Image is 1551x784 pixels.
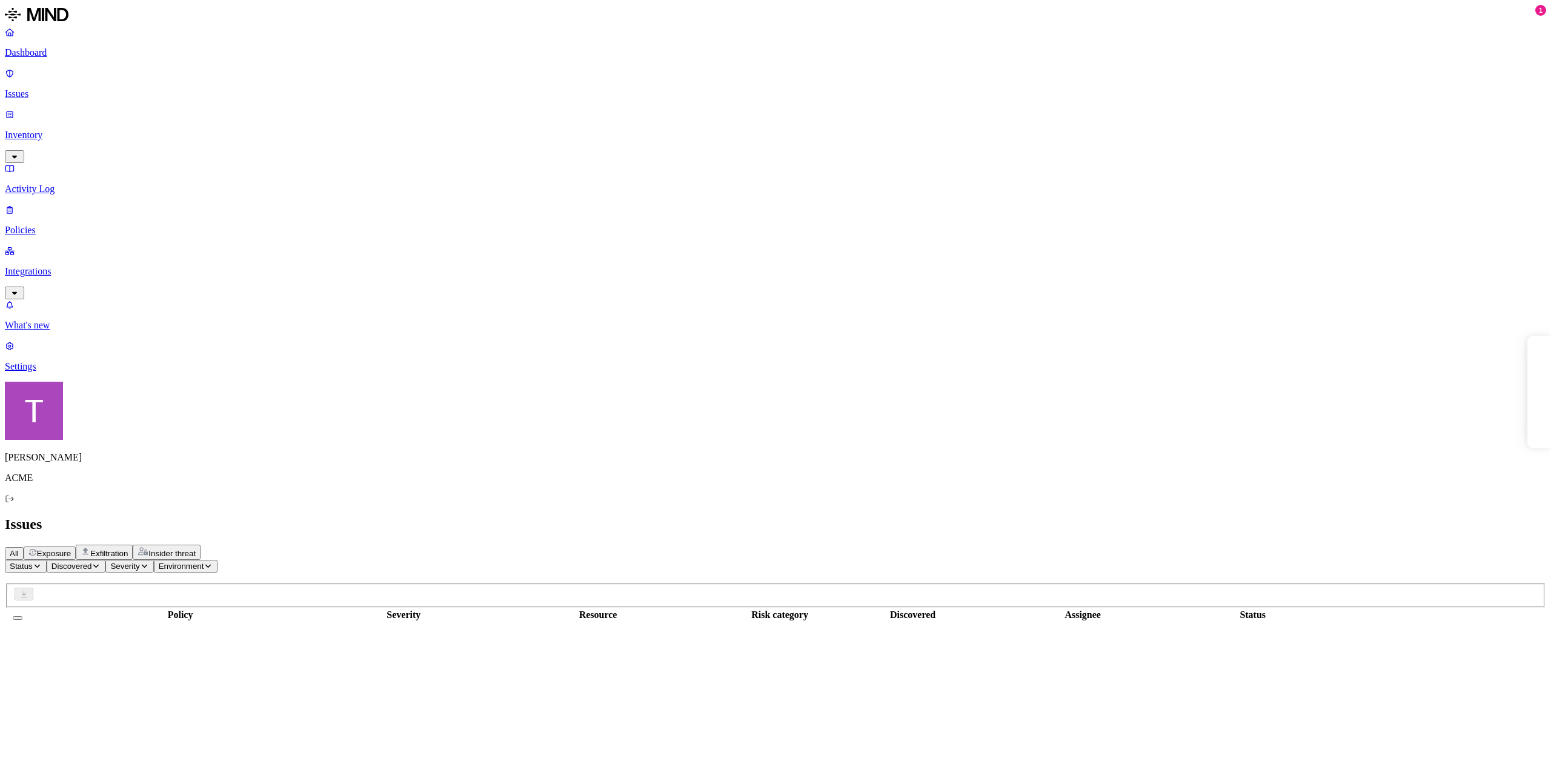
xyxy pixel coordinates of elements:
p: Activity Log [5,184,1546,194]
span: All [10,549,19,558]
a: Activity Log [5,163,1546,194]
span: Insider threat [148,549,196,558]
span: Environment [159,562,204,571]
p: Policies [5,225,1546,236]
a: Inventory [5,109,1546,161]
a: Integrations [5,245,1546,297]
p: Issues [5,88,1546,99]
div: 1 [1535,5,1546,16]
p: ACME [5,473,1546,483]
div: Resource [477,610,718,620]
div: Discovered [841,610,984,620]
p: Settings [5,361,1546,372]
div: Policy [31,610,330,620]
img: Tzvi Shir-Vaknin [5,382,63,440]
span: Discovered [51,562,92,571]
a: MIND [5,5,1546,27]
span: Severity [110,562,139,571]
a: Dashboard [5,27,1546,58]
a: Issues [5,68,1546,99]
p: Dashboard [5,47,1546,58]
p: Inventory [5,130,1546,141]
span: Status [10,562,33,571]
span: Exposure [37,549,71,558]
button: Select all [13,616,22,620]
img: MIND [5,5,68,24]
a: What's new [5,299,1546,331]
div: Severity [332,610,475,620]
div: Risk category [721,610,839,620]
div: Status [1181,610,1324,620]
p: Integrations [5,266,1546,277]
div: Assignee [987,610,1179,620]
p: What's new [5,320,1546,331]
span: Exfiltration [90,549,128,558]
h2: Issues [5,516,1546,533]
a: Policies [5,204,1546,236]
a: Settings [5,341,1546,372]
